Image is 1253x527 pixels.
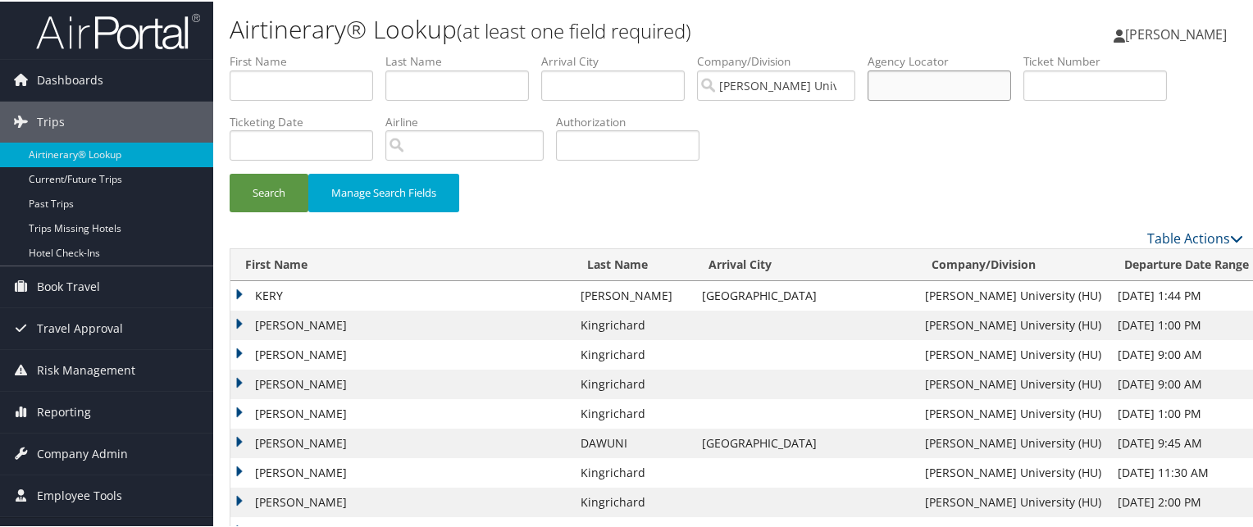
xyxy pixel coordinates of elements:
td: Kingrichard [572,486,694,516]
td: [PERSON_NAME] [230,309,572,338]
td: [PERSON_NAME] [230,427,572,457]
label: Last Name [385,52,541,68]
span: Employee Tools [37,474,122,515]
a: Table Actions [1147,228,1243,246]
td: Kingrichard [572,309,694,338]
span: [PERSON_NAME] [1125,24,1227,42]
label: Company/Division [697,52,868,68]
label: Airline [385,112,556,129]
td: [PERSON_NAME] University (HU) [917,368,1109,398]
button: Manage Search Fields [308,172,459,211]
td: [PERSON_NAME] [230,368,572,398]
span: Book Travel [37,265,100,306]
td: [PERSON_NAME] University (HU) [917,457,1109,486]
td: [PERSON_NAME] [230,457,572,486]
h1: Airtinerary® Lookup [230,11,905,45]
th: Arrival City: activate to sort column ascending [694,248,917,279]
td: Kingrichard [572,398,694,427]
td: [PERSON_NAME] University (HU) [917,309,1109,338]
td: [PERSON_NAME] University (HU) [917,398,1109,427]
label: Ticket Number [1023,52,1179,68]
small: (at least one field required) [457,16,691,43]
span: Dashboards [37,58,103,99]
button: Search [230,172,308,211]
td: [PERSON_NAME] University (HU) [917,279,1109,309]
label: First Name [230,52,385,68]
td: [PERSON_NAME] [230,338,572,368]
span: Reporting [37,390,91,431]
td: [PERSON_NAME] [572,279,694,309]
td: [GEOGRAPHIC_DATA] [694,427,917,457]
label: Agency Locator [868,52,1023,68]
td: KERY [230,279,572,309]
label: Authorization [556,112,712,129]
td: [GEOGRAPHIC_DATA] [694,279,917,309]
span: Company Admin [37,432,128,473]
th: Company/Division [917,248,1109,279]
th: Last Name: activate to sort column ascending [572,248,694,279]
td: Kingrichard [572,457,694,486]
span: Travel Approval [37,307,123,348]
span: Risk Management [37,348,135,389]
span: Trips [37,100,65,141]
td: Kingrichard [572,338,694,368]
img: airportal-logo.png [36,11,200,49]
td: DAWUNI [572,427,694,457]
td: [PERSON_NAME] University (HU) [917,427,1109,457]
td: [PERSON_NAME] University (HU) [917,338,1109,368]
label: Ticketing Date [230,112,385,129]
td: [PERSON_NAME] [230,486,572,516]
a: [PERSON_NAME] [1114,8,1243,57]
label: Arrival City [541,52,697,68]
th: First Name: activate to sort column ascending [230,248,572,279]
td: Kingrichard [572,368,694,398]
td: [PERSON_NAME] [230,398,572,427]
td: [PERSON_NAME] University (HU) [917,486,1109,516]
